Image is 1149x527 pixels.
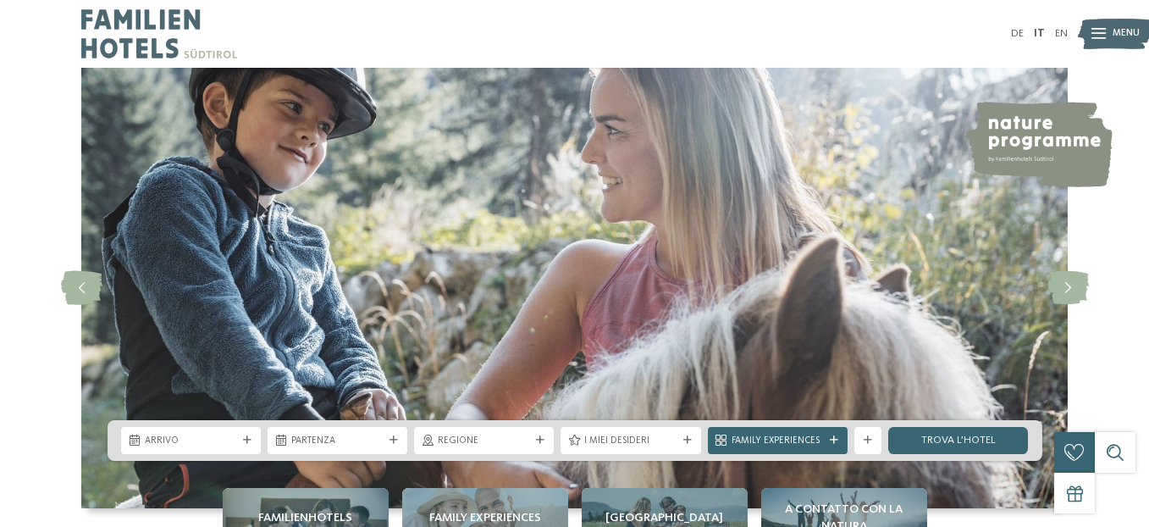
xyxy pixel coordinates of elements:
span: [GEOGRAPHIC_DATA] [605,509,723,526]
img: Family hotel Alto Adige: the happy family places! [81,68,1068,508]
span: I miei desideri [584,435,677,448]
span: Familienhotels [258,509,352,526]
span: Regione [438,435,530,448]
img: nature programme by Familienhotels Südtirol [964,102,1113,187]
span: Arrivo [145,435,237,448]
span: Family Experiences [732,435,824,448]
span: Partenza [291,435,384,448]
a: trova l’hotel [888,427,1028,454]
span: Menu [1113,27,1140,41]
a: IT [1034,28,1045,39]
a: EN [1055,28,1068,39]
a: DE [1011,28,1024,39]
span: Family experiences [429,509,541,526]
